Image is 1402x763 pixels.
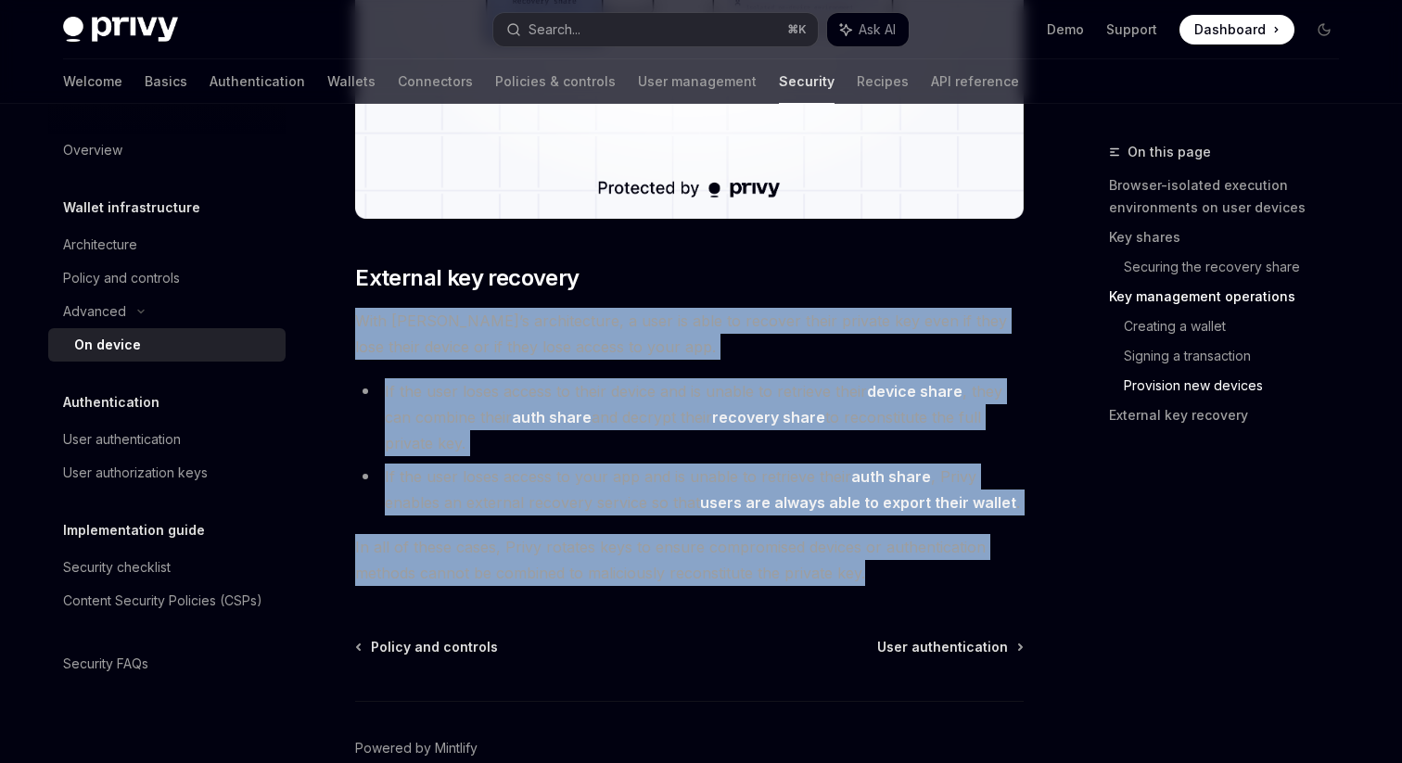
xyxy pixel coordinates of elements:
[63,300,126,323] div: Advanced
[1124,341,1354,371] a: Signing a transaction
[827,13,909,46] button: Ask AI
[1194,20,1266,39] span: Dashboard
[48,228,286,261] a: Architecture
[74,334,141,356] div: On device
[48,584,286,617] a: Content Security Policies (CSPs)
[63,428,181,451] div: User authentication
[1109,223,1354,252] a: Key shares
[63,59,122,104] a: Welcome
[1309,15,1339,45] button: Toggle dark mode
[857,59,909,104] a: Recipes
[63,197,200,219] h5: Wallet infrastructure
[357,638,498,656] a: Policy and controls
[327,59,376,104] a: Wallets
[355,378,1024,456] li: If the user loses access to their device and is unable to retrieve their , they can combine their...
[48,551,286,584] a: Security checklist
[355,308,1024,360] span: With [PERSON_NAME]’s architecture, a user is able to recover their private key even if they lose ...
[638,59,757,104] a: User management
[1047,20,1084,39] a: Demo
[859,20,896,39] span: Ask AI
[48,647,286,680] a: Security FAQs
[1128,141,1211,163] span: On this page
[63,234,137,256] div: Architecture
[529,19,580,41] div: Search...
[63,17,178,43] img: dark logo
[63,556,171,579] div: Security checklist
[1109,401,1354,430] a: External key recovery
[63,590,262,612] div: Content Security Policies (CSPs)
[63,391,159,413] h5: Authentication
[1109,282,1354,312] a: Key management operations
[355,739,478,757] a: Powered by Mintlify
[493,13,818,46] button: Search...⌘K
[63,267,180,289] div: Policy and controls
[779,59,835,104] a: Security
[48,456,286,490] a: User authorization keys
[48,261,286,295] a: Policy and controls
[1124,252,1354,282] a: Securing the recovery share
[355,263,579,293] span: External key recovery
[63,139,122,161] div: Overview
[355,464,1024,515] li: If the user loses access to your app and is unable to retrieve their , Privy enables an external ...
[63,653,148,675] div: Security FAQs
[1124,371,1354,401] a: Provision new devices
[210,59,305,104] a: Authentication
[851,467,931,486] strong: auth share
[355,534,1024,586] span: In all of these cases, Privy rotates keys to ensure compromised devices or authentication methods...
[495,59,616,104] a: Policies & controls
[63,519,205,541] h5: Implementation guide
[398,59,473,104] a: Connectors
[787,22,807,37] span: ⌘ K
[371,638,498,656] span: Policy and controls
[145,59,187,104] a: Basics
[700,493,1016,512] strong: users are always able to export their wallet
[48,134,286,167] a: Overview
[48,423,286,456] a: User authentication
[931,59,1019,104] a: API reference
[1109,171,1354,223] a: Browser-isolated execution environments on user devices
[63,462,208,484] div: User authorization keys
[867,382,962,401] strong: device share
[1179,15,1294,45] a: Dashboard
[1106,20,1157,39] a: Support
[712,408,825,426] strong: recovery share
[48,328,286,362] a: On device
[877,638,1022,656] a: User authentication
[1124,312,1354,341] a: Creating a wallet
[877,638,1008,656] span: User authentication
[512,408,592,426] strong: auth share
